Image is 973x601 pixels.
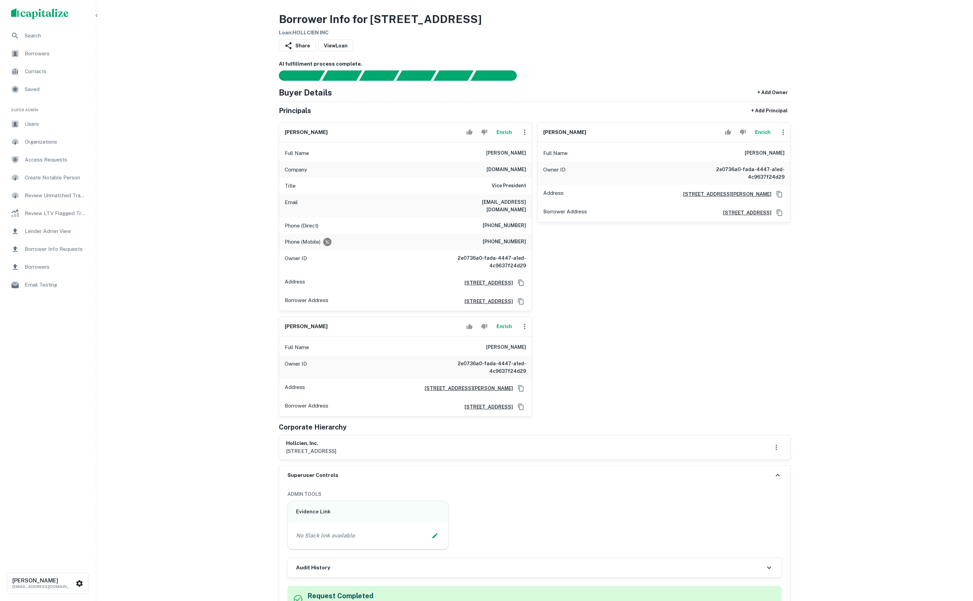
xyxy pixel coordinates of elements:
[7,573,89,594] button: [PERSON_NAME][EMAIL_ADDRESS][DOMAIN_NAME]
[279,422,347,432] h5: Corporate Hierarchy
[6,152,90,168] a: Access Requests
[285,383,305,393] p: Address
[296,564,330,572] h6: Audit History
[25,138,86,146] span: Organizations
[323,238,331,246] div: Requests to not be contacted at this number
[296,532,355,540] p: No Slack link available
[748,104,790,117] button: + Add Principal
[516,402,526,412] button: Copy Address
[543,166,566,181] p: Owner ID
[307,591,514,601] h5: Request Completed
[286,439,336,447] h6: hollcien, inc.
[11,8,69,19] img: capitalize-logo.png
[25,174,86,182] span: Create Notable Person
[25,245,86,253] span: Borrower Info Requests
[279,11,482,27] h3: Borrower Info for [STREET_ADDRESS]
[12,578,74,583] h6: [PERSON_NAME]
[285,360,307,375] p: Owner ID
[25,67,86,76] span: Contacts
[516,278,526,288] button: Copy Address
[25,156,86,164] span: Access Requests
[359,70,399,81] div: Documents found, AI parsing details...
[25,191,86,200] span: Review Unmatched Transactions
[285,296,328,307] p: Borrower Address
[25,227,86,235] span: Lender Admin View
[6,259,90,275] div: Borrowers
[752,125,774,139] button: Enrich
[6,45,90,62] a: Borrowers
[543,149,568,157] p: Full Name
[279,60,790,68] h6: AI fulfillment process complete.
[271,70,322,81] div: Sending borrower request to AI...
[6,187,90,204] a: Review Unmatched Transactions
[285,198,298,213] p: Email
[493,125,515,139] button: Enrich
[459,279,513,287] a: [STREET_ADDRESS]
[678,190,772,198] a: [STREET_ADDRESS][PERSON_NAME]
[543,129,586,136] h6: [PERSON_NAME]
[25,263,86,271] span: Borrowers
[287,490,782,498] h6: ADMIN TOOLS
[285,323,328,331] h6: [PERSON_NAME]
[737,125,749,139] button: Reject
[285,149,309,157] p: Full Name
[702,166,785,181] h6: 2e0736a0-fada-4447-a1ed-4c9637f24d29
[279,40,316,52] button: Share
[6,99,90,116] li: Super Admin
[318,40,353,52] a: ViewLoan
[6,27,90,44] a: Search
[459,298,513,305] h6: [STREET_ADDRESS]
[516,296,526,307] button: Copy Address
[6,116,90,132] div: Users
[279,86,332,99] h4: Buyer Details
[296,508,440,516] h6: Evidence Link
[755,86,790,99] button: + Add Owner
[285,254,307,269] p: Owner ID
[285,129,328,136] h6: [PERSON_NAME]
[419,385,513,392] a: [STREET_ADDRESS][PERSON_NAME]
[285,166,307,174] p: Company
[483,238,526,246] h6: [PHONE_NUMBER]
[486,343,526,352] h6: [PERSON_NAME]
[286,447,336,455] p: [STREET_ADDRESS]
[492,182,526,190] h6: Vice President
[516,383,526,393] button: Copy Address
[25,281,86,289] span: Email Testing
[493,320,515,333] button: Enrich
[396,70,436,81] div: Principals found, AI now looking for contact information...
[6,169,90,186] a: Create Notable Person
[6,241,90,257] a: Borrower Info Requests
[774,208,785,218] button: Copy Address
[6,134,90,150] a: Organizations
[6,223,90,240] a: Lender Admin View
[25,32,86,40] span: Search
[285,238,320,246] p: Phone (Mobile)
[285,278,305,288] p: Address
[543,189,564,199] p: Address
[483,222,526,230] h6: [PHONE_NUMBER]
[459,403,513,411] a: [STREET_ADDRESS]
[718,209,772,216] a: [STREET_ADDRESS]
[6,81,90,98] a: Saved
[486,149,526,157] h6: [PERSON_NAME]
[463,125,475,139] button: Accept
[478,125,490,139] button: Reject
[322,70,362,81] div: Your request is received and processing...
[25,120,86,128] span: Users
[285,343,309,352] p: Full Name
[6,63,90,80] a: Contacts
[939,546,973,579] div: Chat Widget
[486,166,526,174] h6: [DOMAIN_NAME]
[25,49,86,58] span: Borrowers
[25,85,86,93] span: Saved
